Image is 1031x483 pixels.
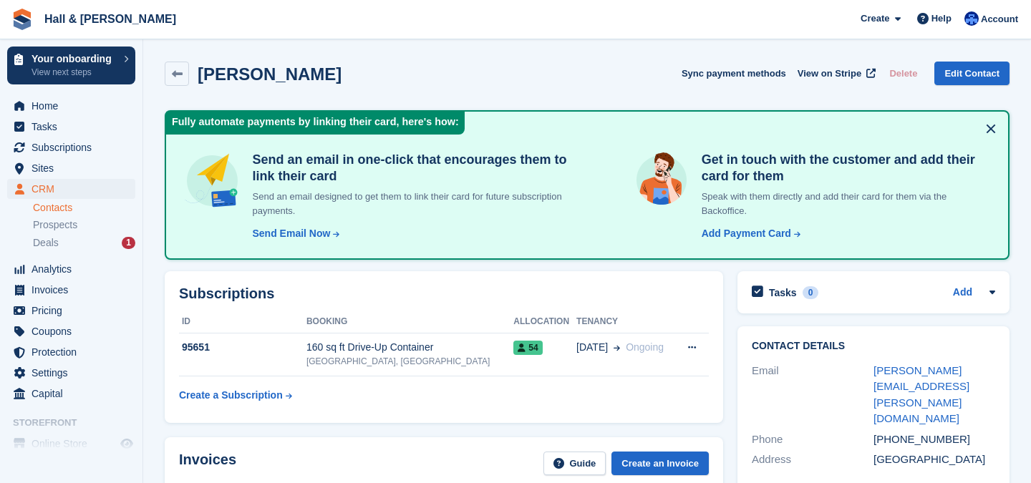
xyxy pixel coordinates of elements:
span: Capital [32,384,117,404]
h2: Subscriptions [179,286,709,302]
span: Pricing [32,301,117,321]
div: Send Email Now [253,226,331,241]
span: Account [981,12,1018,26]
a: Hall & [PERSON_NAME] [39,7,182,31]
span: Invoices [32,280,117,300]
a: menu [7,117,135,137]
span: Sites [32,158,117,178]
button: Delete [884,62,923,85]
a: menu [7,158,135,178]
p: View next steps [32,66,117,79]
div: Fully automate payments by linking their card, here's how: [166,112,465,135]
span: Home [32,96,117,116]
a: menu [7,137,135,157]
h2: Tasks [769,286,797,299]
a: Create a Subscription [179,382,292,409]
span: Tasks [32,117,117,137]
span: Deals [33,236,59,250]
span: Ongoing [626,341,664,353]
a: Preview store [118,435,135,452]
div: [GEOGRAPHIC_DATA], [GEOGRAPHIC_DATA] [306,355,513,368]
a: Edit Contact [934,62,1010,85]
span: Online Store [32,434,117,454]
span: [DATE] [576,340,608,355]
a: menu [7,363,135,383]
button: Sync payment methods [682,62,786,85]
a: Create an Invoice [611,452,709,475]
th: Tenancy [576,311,675,333]
h2: [PERSON_NAME] [198,64,342,84]
a: Prospects [33,218,135,233]
div: Email [752,363,873,427]
a: Your onboarding View next steps [7,47,135,84]
p: Send an email designed to get them to link their card for future subscription payments. [247,190,576,218]
span: Settings [32,363,117,383]
div: [GEOGRAPHIC_DATA] [873,452,995,468]
div: 160 sq ft Drive-Up Container [306,340,513,355]
div: Address [752,452,873,468]
img: stora-icon-8386f47178a22dfd0bd8f6a31ec36ba5ce8667c1dd55bd0f319d3a0aa187defe.svg [11,9,33,30]
h4: Get in touch with the customer and add their card for them [696,152,991,184]
h2: Invoices [179,452,236,475]
a: Deals 1 [33,235,135,250]
span: Storefront [13,416,142,430]
a: [PERSON_NAME][EMAIL_ADDRESS][PERSON_NAME][DOMAIN_NAME] [873,364,969,425]
th: Allocation [513,311,576,333]
div: Add Payment Card [702,226,791,241]
a: menu [7,342,135,362]
div: 95651 [179,340,306,355]
a: menu [7,259,135,279]
img: send-email-b5881ef4c8f827a638e46e229e590028c7e36e3a6c99d2365469aff88783de13.svg [183,152,241,210]
a: menu [7,384,135,404]
div: [PHONE_NUMBER] [873,431,995,448]
th: ID [179,311,306,333]
span: Prospects [33,218,77,232]
span: Coupons [32,321,117,341]
span: Create [861,11,889,26]
div: Phone [752,431,873,448]
h2: Contact Details [752,341,995,352]
span: Protection [32,342,117,362]
a: Contacts [33,201,135,215]
a: Add [953,285,972,301]
img: Claire Banham [964,11,979,26]
span: 54 [513,341,542,355]
a: Guide [543,452,606,475]
p: Your onboarding [32,54,117,64]
th: Booking [306,311,513,333]
img: get-in-touch-e3e95b6451f4e49772a6039d3abdde126589d6f45a760754adfa51be33bf0f70.svg [633,152,689,208]
div: 1 [122,237,135,249]
span: View on Stripe [798,67,861,81]
span: Subscriptions [32,137,117,157]
span: CRM [32,179,117,199]
div: Create a Subscription [179,388,283,403]
p: Speak with them directly and add their card for them via the Backoffice. [696,190,991,218]
a: Add Payment Card [696,226,802,241]
h4: Send an email in one-click that encourages them to link their card [247,152,576,184]
span: Analytics [32,259,117,279]
a: menu [7,179,135,199]
a: menu [7,434,135,454]
a: menu [7,301,135,321]
div: 0 [803,286,819,299]
a: View on Stripe [792,62,878,85]
a: menu [7,96,135,116]
a: menu [7,280,135,300]
a: menu [7,321,135,341]
span: Help [931,11,952,26]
